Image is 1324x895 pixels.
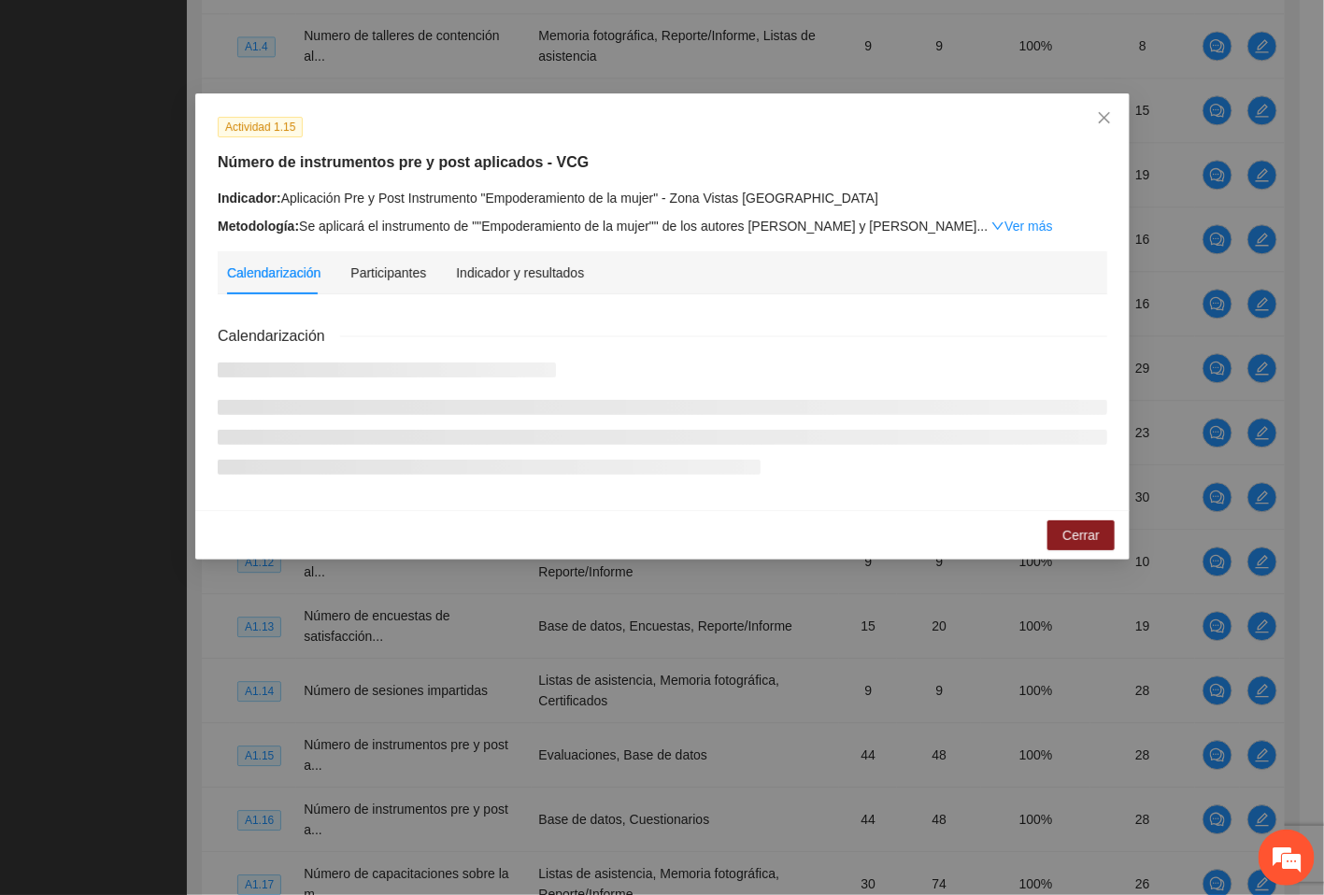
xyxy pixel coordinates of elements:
span: Calendarización [218,324,340,348]
span: ... [976,219,988,234]
div: Aplicación Pre y Post Instrumento "Empoderamiento de la mujer" - Zona Vistas [GEOGRAPHIC_DATA] [218,188,1107,208]
span: Cerrar [1062,525,1100,546]
textarea: Escriba su mensaje y pulse “Intro” [9,510,356,575]
div: Indicador y resultados [456,263,584,283]
span: close [1097,110,1112,125]
button: Cerrar [1047,520,1115,550]
div: Se aplicará el instrumento de ""Empoderamiento de la mujer"" de los autores [PERSON_NAME] y [PERS... [218,216,1107,236]
h5: Número de instrumentos pre y post aplicados - VCG [218,151,1107,174]
strong: Indicador: [218,191,281,206]
div: Participantes [350,263,426,283]
span: Actividad 1.15 [218,117,303,137]
button: Close [1079,93,1130,144]
strong: Metodología: [218,219,299,234]
div: Calendarización [227,263,320,283]
div: Chatee con nosotros ahora [97,95,314,120]
span: Estamos en línea. [108,249,258,438]
div: Minimizar ventana de chat en vivo [306,9,351,54]
a: Expand [991,219,1052,234]
span: down [991,220,1004,233]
